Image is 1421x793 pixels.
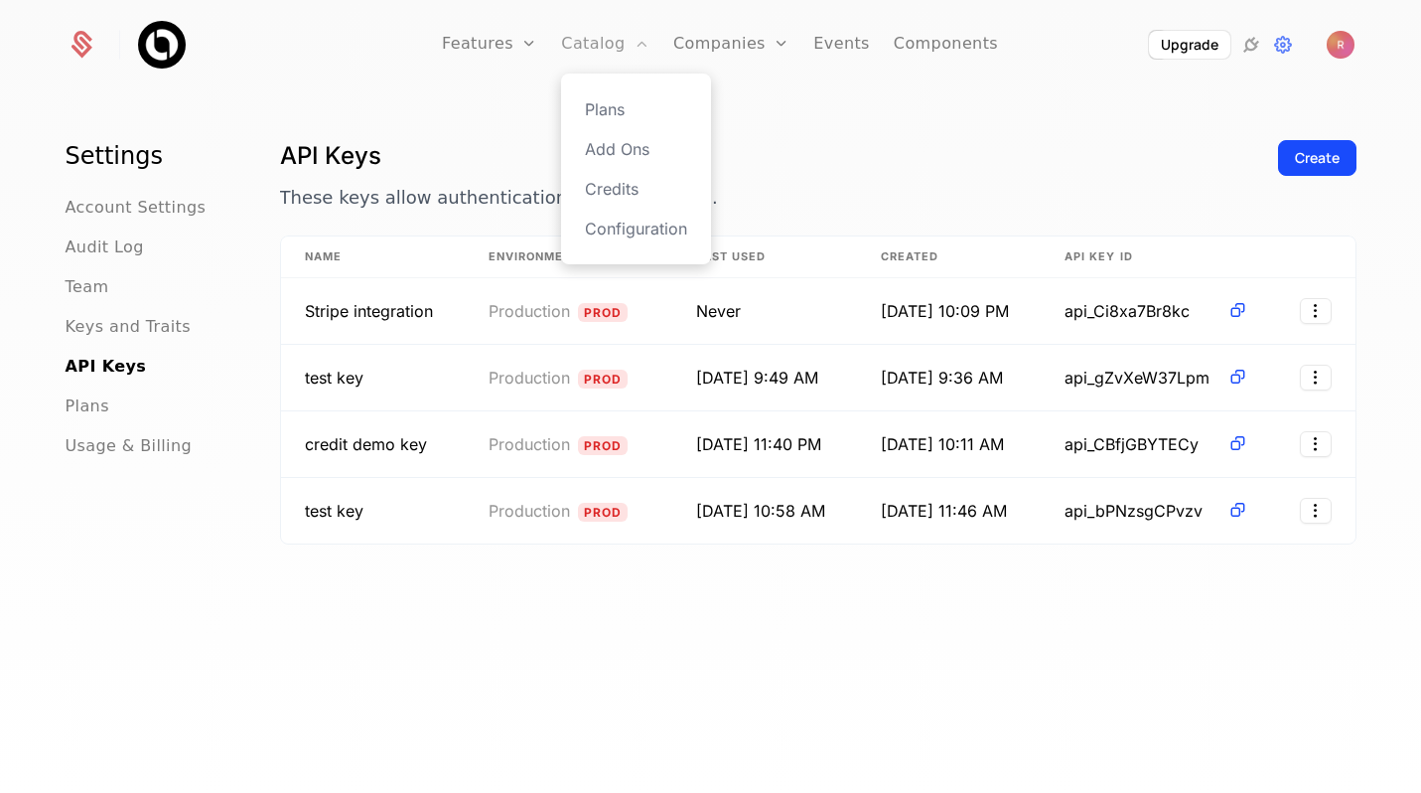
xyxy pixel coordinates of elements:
[66,395,109,418] a: Plans
[1149,31,1230,59] button: Upgrade
[672,411,857,478] td: [DATE] 11:40 PM
[1300,298,1332,324] button: Select action
[672,237,857,278] th: Last Used
[489,434,570,454] span: Production
[489,501,570,521] span: Production
[281,237,465,278] th: Name
[305,434,427,454] span: credit demo key
[585,97,687,121] a: Plans
[585,137,687,161] a: Add Ons
[66,434,193,458] a: Usage & Billing
[138,21,186,69] img: Billy.ai
[578,503,629,522] span: Prod
[857,237,1041,278] th: Created
[1295,148,1340,168] div: Create
[489,368,570,388] span: Production
[1327,31,1354,59] button: Open user button
[66,236,144,259] a: Audit Log
[1065,499,1219,523] span: api_bPNzsgCPvzv
[66,315,191,339] a: Keys and Traits
[1300,431,1332,457] button: Select action
[1327,31,1354,59] img: Ryan
[1300,498,1332,524] button: Select action
[1065,299,1219,323] span: api_Ci8xa7Br8kc
[1271,33,1295,57] a: Settings
[305,501,363,521] span: test key
[585,177,687,201] a: Credits
[857,345,1041,411] td: [DATE] 9:36 AM
[1041,237,1272,278] th: API Key ID
[672,278,857,345] td: Never
[578,370,629,389] span: Prod
[672,345,857,411] td: [DATE] 9:49 AM
[857,411,1041,478] td: [DATE] 10:11 AM
[465,237,672,278] th: Environment
[672,478,857,544] td: [DATE] 10:58 AM
[305,368,363,388] span: test key
[1278,140,1356,176] button: Create
[578,303,629,322] span: Prod
[280,184,1262,212] p: These keys allow authentication through the API.
[305,301,433,321] span: Stripe integration
[1239,33,1263,57] a: Integrations
[66,140,232,172] h1: Settings
[280,140,1262,172] h1: API Keys
[1065,432,1219,456] span: api_CBfjGBYTECy
[1300,365,1332,391] button: Select action
[857,278,1041,345] td: [DATE] 10:09 PM
[66,196,207,220] a: Account Settings
[489,301,570,321] span: Production
[66,275,109,299] a: Team
[857,478,1041,544] td: [DATE] 11:46 AM
[1065,366,1219,390] span: api_gZvXeW37Lpm
[578,436,629,455] span: Prod
[66,140,232,458] nav: Main
[66,355,147,379] a: API Keys
[585,217,687,240] a: Configuration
